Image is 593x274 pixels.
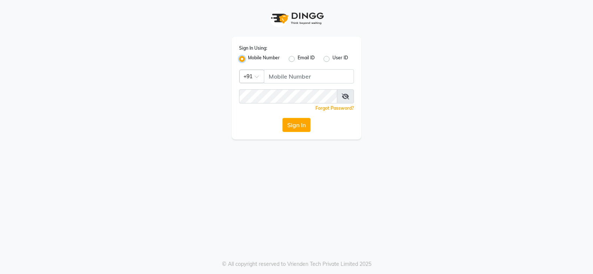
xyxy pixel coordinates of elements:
a: Forgot Password? [315,105,354,111]
input: Username [264,69,354,83]
img: logo1.svg [267,7,326,29]
input: Username [239,89,337,103]
label: Mobile Number [248,55,280,63]
label: Sign In Using: [239,45,267,52]
button: Sign In [282,118,311,132]
label: User ID [332,55,348,63]
label: Email ID [298,55,315,63]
